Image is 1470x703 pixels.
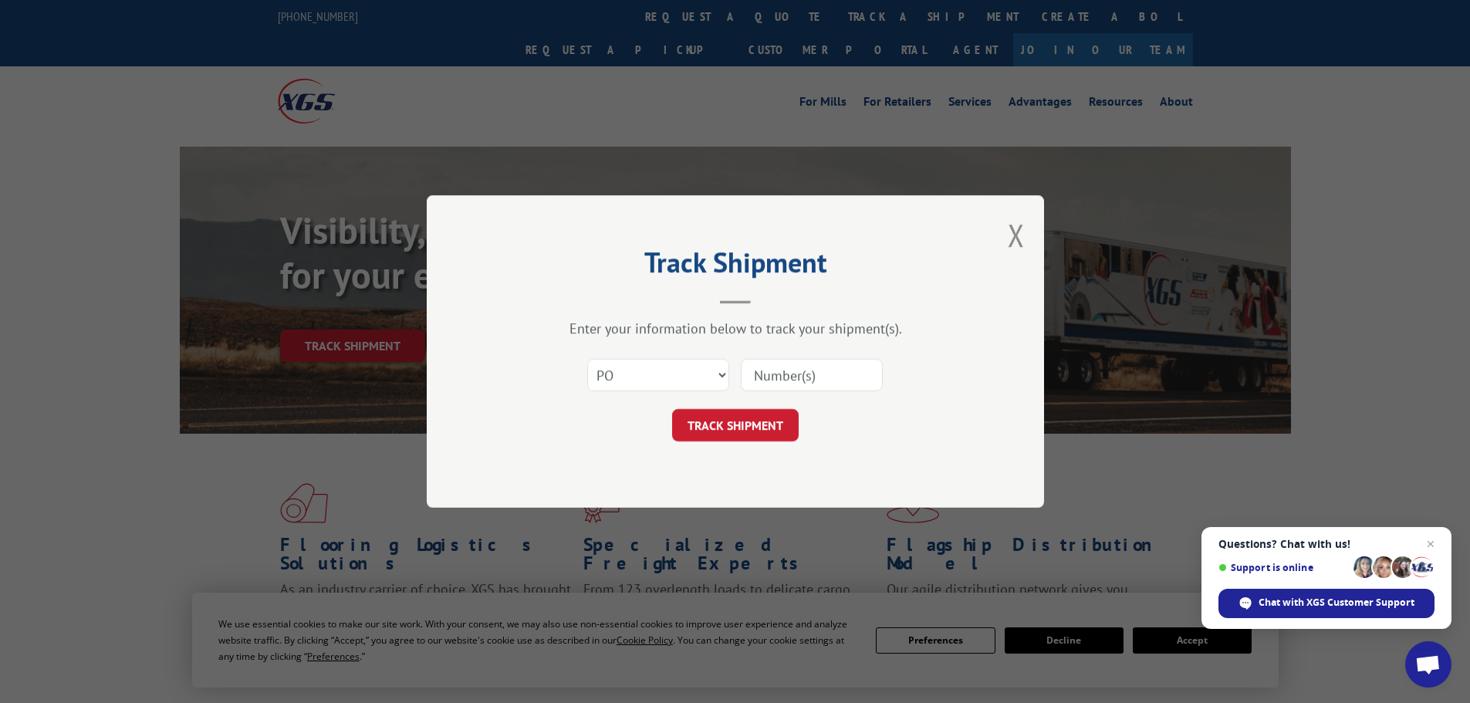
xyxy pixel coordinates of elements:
[1259,596,1414,610] span: Chat with XGS Customer Support
[672,409,799,441] button: TRACK SHIPMENT
[1421,535,1440,553] span: Close chat
[1218,538,1435,550] span: Questions? Chat with us!
[741,359,883,391] input: Number(s)
[1218,562,1348,573] span: Support is online
[1218,589,1435,618] div: Chat with XGS Customer Support
[504,252,967,281] h2: Track Shipment
[1405,641,1451,688] div: Open chat
[1008,215,1025,255] button: Close modal
[504,319,967,337] div: Enter your information below to track your shipment(s).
